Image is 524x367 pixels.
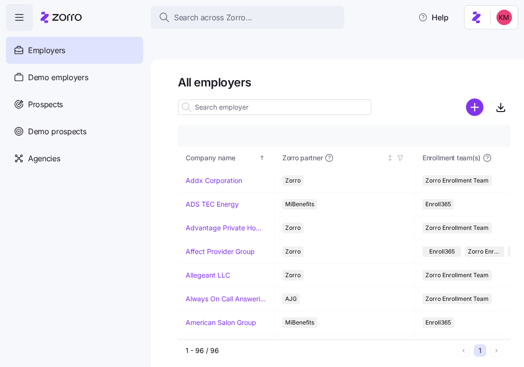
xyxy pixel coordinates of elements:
[275,147,415,169] th: Zorro partnerNot sorted
[425,270,489,281] span: Zorro Enrollment Team
[425,175,489,186] span: Zorro Enrollment Team
[425,223,489,233] span: Zorro Enrollment Team
[186,294,266,304] a: Always On Call Answering Service
[28,99,63,111] span: Prospects
[422,153,480,163] span: Enrollment team(s)
[285,317,314,328] span: MiBenefits
[186,346,453,355] div: 1 - 96 / 96
[186,176,242,185] a: Addx Corporation
[425,294,489,304] span: Zorro Enrollment Team
[259,155,265,161] div: Sorted ascending
[410,8,456,27] button: Help
[418,12,449,23] span: Help
[429,246,455,257] span: Enroll365
[178,75,510,90] h1: All employers
[496,10,512,25] img: 8fbd33f679504da1795a6676107ffb9e
[151,6,344,29] button: Search across Zorro...
[6,64,143,91] a: Demo employers
[285,246,301,257] span: Zorro
[6,91,143,118] a: Prospects
[28,126,87,138] span: Demo prospects
[387,155,393,161] div: Not sorted
[186,153,257,163] div: Company name
[490,344,503,357] button: Next page
[28,44,65,56] span: Employers
[174,12,252,24] span: Search across Zorro...
[6,118,143,145] a: Demo prospects
[425,317,451,328] span: Enroll365
[6,145,143,172] a: Agencies
[425,199,451,210] span: Enroll365
[186,270,230,280] a: Allegeant LLC
[186,318,256,327] a: American Salon Group
[466,99,483,116] svg: add icon
[6,37,143,64] a: Employers
[186,223,266,233] a: Advantage Private Home Care
[474,344,486,357] button: 1
[178,147,275,169] th: Company nameSorted ascending
[285,270,301,281] span: Zorro
[468,246,501,257] span: Zorro Enrollment Team
[285,199,314,210] span: MiBenefits
[457,344,470,357] button: Previous page
[178,99,371,115] input: Search employer
[28,153,60,165] span: Agencies
[282,153,322,163] span: Zorro partner
[285,294,297,304] span: AJG
[186,247,255,256] a: Affect Provider Group
[28,71,88,84] span: Demo employers
[285,175,301,186] span: Zorro
[285,223,301,233] span: Zorro
[186,199,239,209] a: ADS TEC Energy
